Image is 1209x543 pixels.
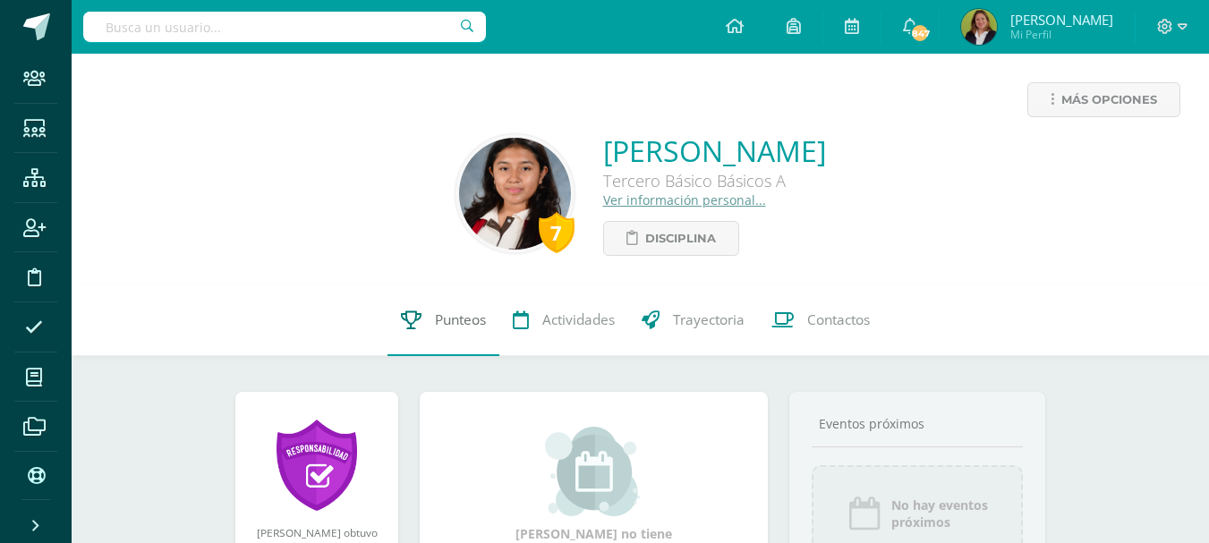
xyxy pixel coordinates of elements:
[387,284,499,356] a: Punteos
[1027,82,1180,117] a: Más opciones
[628,284,758,356] a: Trayectoria
[673,310,745,329] span: Trayectoria
[961,9,997,45] img: a164061a65f1df25e60207af94843a26.png
[545,427,643,516] img: event_small.png
[910,23,930,43] span: 847
[253,525,380,539] div: [PERSON_NAME] obtuvo
[645,222,716,255] span: Disciplina
[891,496,988,530] span: No hay eventos próximos
[1061,83,1157,116] span: Más opciones
[83,12,486,42] input: Busca un usuario...
[603,191,766,208] a: Ver información personal...
[539,212,575,253] div: 7
[542,310,615,329] span: Actividades
[603,132,826,170] a: [PERSON_NAME]
[499,284,628,356] a: Actividades
[435,310,486,329] span: Punteos
[758,284,883,356] a: Contactos
[807,310,870,329] span: Contactos
[603,170,826,191] div: Tercero Básico Básicos A
[459,138,571,250] img: 0c1602f7ac19d383614005af51744375.png
[1010,11,1113,29] span: [PERSON_NAME]
[847,496,882,531] img: event_icon.png
[603,221,739,256] a: Disciplina
[1010,27,1113,42] span: Mi Perfil
[812,415,1023,432] div: Eventos próximos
